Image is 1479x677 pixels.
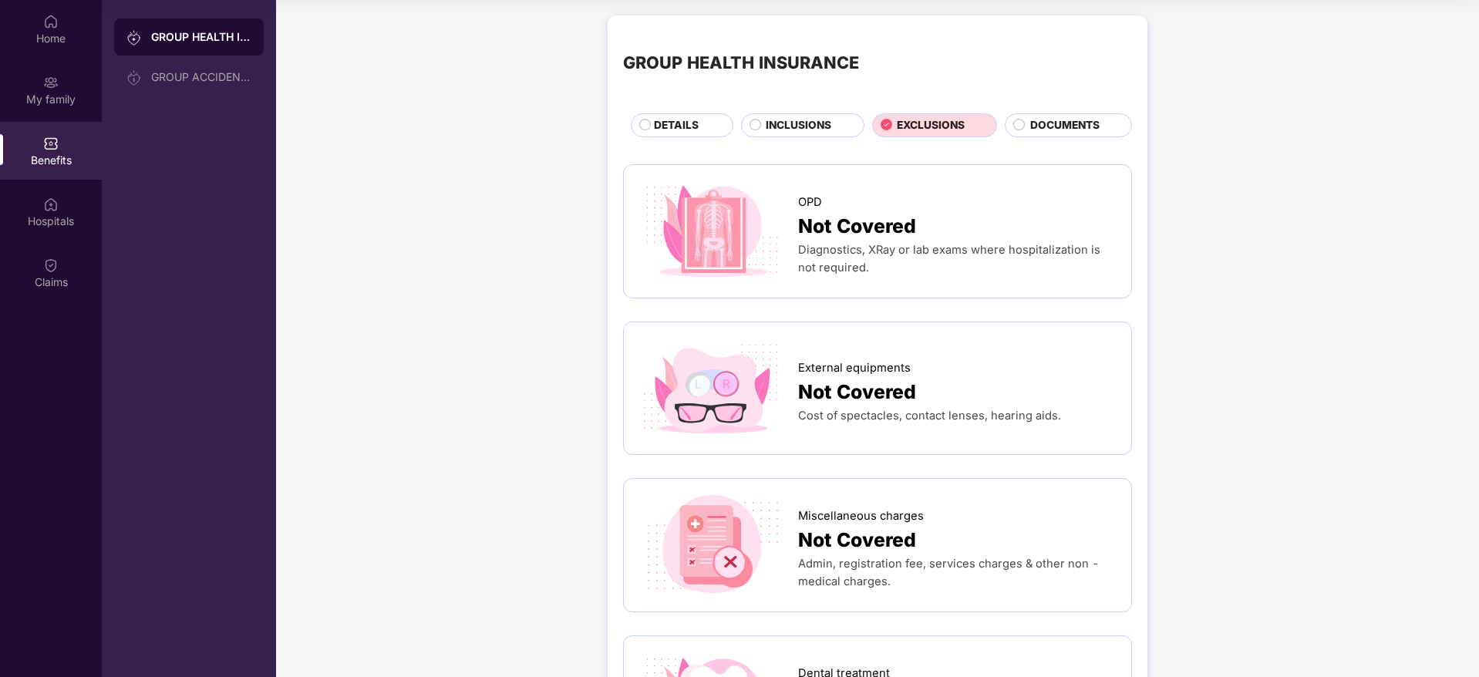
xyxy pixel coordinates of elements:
[623,49,859,76] div: GROUP HEALTH INSURANCE
[43,14,59,29] img: svg+xml;base64,PHN2ZyBpZD0iSG9tZSIgeG1sbnM9Imh0dHA6Ly93d3cudzMub3JnLzIwMDAvc3ZnIiB3aWR0aD0iMjAiIG...
[766,117,831,134] span: INCLUSIONS
[43,75,59,90] img: svg+xml;base64,PHN2ZyB3aWR0aD0iMjAiIGhlaWdodD0iMjAiIHZpZXdCb3g9IjAgMCAyMCAyMCIgZmlsbD0ibm9uZSIgeG...
[151,71,251,83] div: GROUP ACCIDENTAL INSURANCE
[43,258,59,273] img: svg+xml;base64,PHN2ZyBpZD0iQ2xhaW0iIHhtbG5zPSJodHRwOi8vd3d3LnczLm9yZy8yMDAwL3N2ZyIgd2lkdGg9IjIwIi...
[639,494,785,596] img: icon
[798,359,911,377] span: External equipments
[43,136,59,151] img: svg+xml;base64,PHN2ZyBpZD0iQmVuZWZpdHMiIHhtbG5zPSJodHRwOi8vd3d3LnczLm9yZy8yMDAwL3N2ZyIgd2lkdGg9Ij...
[654,117,699,134] span: DETAILS
[798,557,1100,588] span: Admin, registration fee, services charges & other non - medical charges.
[126,70,142,86] img: svg+xml;base64,PHN2ZyB3aWR0aD0iMjAiIGhlaWdodD0iMjAiIHZpZXdCb3g9IjAgMCAyMCAyMCIgZmlsbD0ibm9uZSIgeG...
[798,377,916,407] span: Not Covered
[151,29,251,45] div: GROUP HEALTH INSURANCE
[798,525,916,555] span: Not Covered
[897,117,965,134] span: EXCLUSIONS
[1030,117,1100,134] span: DOCUMENTS
[798,194,822,211] span: OPD
[43,197,59,212] img: svg+xml;base64,PHN2ZyBpZD0iSG9zcGl0YWxzIiB4bWxucz0iaHR0cDovL3d3dy53My5vcmcvMjAwMC9zdmciIHdpZHRoPS...
[126,30,142,45] img: svg+xml;base64,PHN2ZyB3aWR0aD0iMjAiIGhlaWdodD0iMjAiIHZpZXdCb3g9IjAgMCAyMCAyMCIgZmlsbD0ibm9uZSIgeG...
[798,243,1100,275] span: Diagnostics, XRay or lab exams where hospitalization is not required.
[798,409,1061,423] span: Cost of spectacles, contact lenses, hearing aids.
[798,507,924,525] span: Miscellaneous charges
[798,211,916,241] span: Not Covered
[639,180,785,282] img: icon
[639,338,785,440] img: icon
